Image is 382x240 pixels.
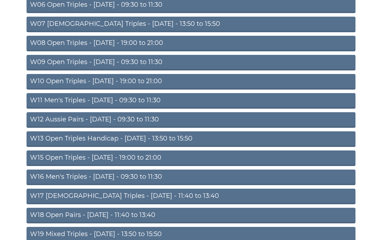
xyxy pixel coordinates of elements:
a: W09 Open Triples - [DATE] - 09:30 to 11:30 [27,55,355,70]
a: W13 Open Triples Handicap - [DATE] - 13:50 to 15:50 [27,131,355,147]
a: W18 Open Pairs - [DATE] - 11:40 to 13:40 [27,208,355,223]
a: W08 Open Triples - [DATE] - 19:00 to 21:00 [27,36,355,51]
a: W07 [DEMOGRAPHIC_DATA] Triples - [DATE] - 13:50 to 15:50 [27,17,355,32]
a: W12 Aussie Pairs - [DATE] - 09:30 to 11:30 [27,112,355,128]
a: W15 Open Triples - [DATE] - 19:00 to 21:00 [27,150,355,166]
a: W11 Men's Triples - [DATE] - 09:30 to 11:30 [27,93,355,109]
a: W17 [DEMOGRAPHIC_DATA] Triples - [DATE] - 11:40 to 13:40 [27,189,355,204]
a: W16 Men's Triples - [DATE] - 09:30 to 11:30 [27,170,355,185]
a: W10 Open Triples - [DATE] - 19:00 to 21:00 [27,74,355,90]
